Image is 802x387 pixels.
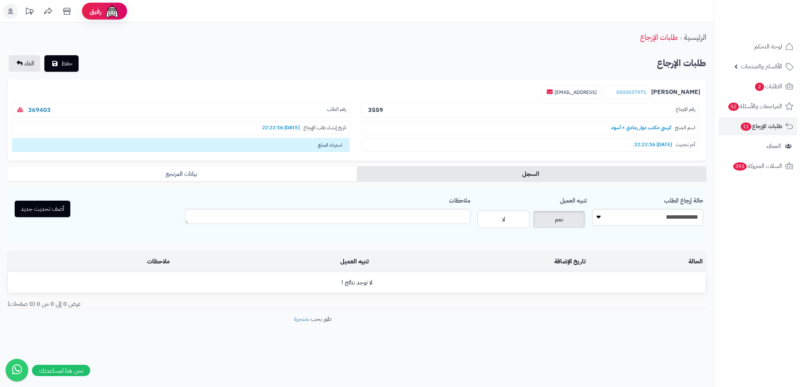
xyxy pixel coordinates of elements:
span: لوحة التحكم [754,41,782,52]
span: 2 [755,83,764,91]
h2: طلبات الإرجاع [657,56,706,71]
a: طلبات الإرجاع [640,32,678,43]
span: المراجعات والأسئلة [728,101,782,112]
div: عرض 0 إلى 0 من 0 (0 صفحات) [2,300,357,308]
img: ai-face.png [105,4,120,19]
b: [DATE] 22:22:16 [631,141,676,148]
span: استرداد المبلغ [12,138,350,152]
a: بيانات المرتجع [8,166,357,181]
span: طلبات الإرجاع [740,121,782,132]
a: لوحة التحكم [719,38,797,56]
span: 11 [741,122,751,131]
a: السجل [357,166,706,181]
a: الطلبات2 [719,77,797,95]
span: الأقسام والمنتجات [741,61,782,72]
a: العملاء [719,137,797,155]
td: تاريخ الإضافة [372,251,588,272]
label: ملاحظات [449,193,470,205]
td: تنبيه العميل [173,251,372,272]
td: الحالة [589,251,706,272]
span: الغاء [24,59,34,68]
a: المراجعات والأسئلة52 [719,97,797,115]
span: 393 [733,162,747,171]
a: [EMAIL_ADDRESS] [555,89,597,96]
span: حفظ [61,59,73,68]
span: رقم الطلب [327,106,346,115]
span: رفيق [89,7,102,16]
label: حالة إرجاع الطلب [664,193,703,205]
b: [PERSON_NAME] [651,88,700,97]
span: تاريخ إنشاء طلب الإرجاع [303,124,346,132]
label: تنبيه العميل [560,193,587,205]
td: ملاحظات [8,251,173,272]
span: 52 [728,103,739,111]
button: أضف تحديث جديد [15,201,70,217]
td: لا توجد نتائج ! [8,272,706,293]
a: تحديثات المنصة [20,4,39,21]
span: العملاء [766,141,781,151]
b: [DATE] 22:22:16 [258,124,303,131]
b: 3559 [368,106,383,115]
span: آخر تحديث [676,141,695,148]
button: حفظ [44,55,79,72]
a: 369403 [28,106,51,115]
span: الطلبات [754,81,782,92]
a: طلبات الإرجاع11 [719,117,797,135]
span: رقم الارجاع [676,106,695,115]
a: 0500037971 [616,89,646,96]
b: كرسي مكتب دوار رمادي × أسود [607,124,675,131]
a: الغاء [9,55,40,72]
a: متجرة [294,314,308,324]
a: السلات المتروكة393 [719,157,797,175]
a: الرئيسية [684,32,706,43]
span: نعم [555,215,563,224]
span: اسم المنتج [675,124,695,132]
span: السلات المتروكة [732,161,782,171]
span: لا [502,215,505,224]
